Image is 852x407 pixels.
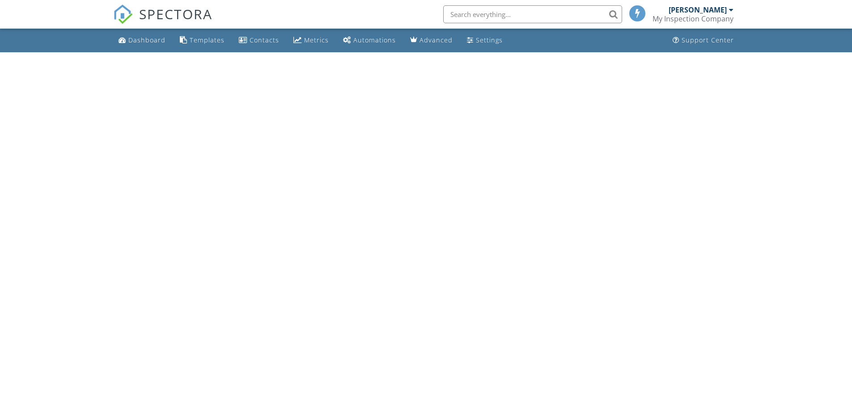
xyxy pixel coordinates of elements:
[113,12,212,31] a: SPECTORA
[339,32,399,49] a: Automations (Basic)
[443,5,622,23] input: Search everything...
[682,36,734,44] div: Support Center
[463,32,506,49] a: Settings
[115,32,169,49] a: Dashboard
[176,32,228,49] a: Templates
[235,32,283,49] a: Contacts
[476,36,503,44] div: Settings
[128,36,165,44] div: Dashboard
[139,4,212,23] span: SPECTORA
[304,36,329,44] div: Metrics
[407,32,456,49] a: Advanced
[290,32,332,49] a: Metrics
[113,4,133,24] img: The Best Home Inspection Software - Spectora
[653,14,733,23] div: My Inspection Company
[669,5,727,14] div: [PERSON_NAME]
[190,36,225,44] div: Templates
[250,36,279,44] div: Contacts
[420,36,453,44] div: Advanced
[669,32,738,49] a: Support Center
[353,36,396,44] div: Automations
